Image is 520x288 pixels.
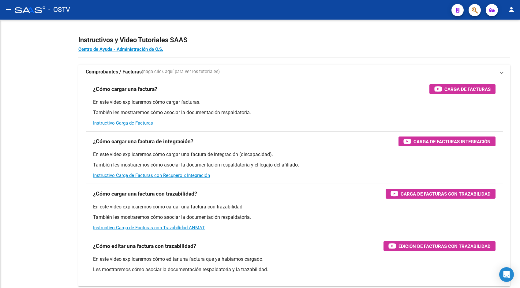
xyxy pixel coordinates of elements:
[444,85,491,93] span: Carga de Facturas
[78,65,510,79] mat-expansion-panel-header: Comprobantes / Facturas(haga click aquí para ver los tutoriales)
[93,120,153,126] a: Instructivo Carga de Facturas
[5,6,12,13] mat-icon: menu
[93,256,496,263] p: En este video explicaremos cómo editar una factura que ya habíamos cargado.
[93,137,193,146] h3: ¿Cómo cargar una factura de integración?
[93,189,197,198] h3: ¿Cómo cargar una factura con trazabilidad?
[398,137,496,146] button: Carga de Facturas Integración
[93,109,496,116] p: También les mostraremos cómo asociar la documentación respaldatoria.
[86,69,142,75] strong: Comprobantes / Facturas
[48,3,70,17] span: - OSTV
[93,162,496,168] p: También les mostraremos cómo asociar la documentación respaldatoria y el legajo del afiliado.
[398,242,491,250] span: Edición de Facturas con Trazabilidad
[93,225,205,230] a: Instructivo Carga de Facturas con Trazabilidad ANMAT
[429,84,496,94] button: Carga de Facturas
[93,85,157,93] h3: ¿Cómo cargar una factura?
[93,214,496,221] p: También les mostraremos cómo asociar la documentación respaldatoria.
[142,69,220,75] span: (haga click aquí para ver los tutoriales)
[93,151,496,158] p: En este video explicaremos cómo cargar una factura de integración (discapacidad).
[78,47,163,52] a: Centro de Ayuda - Administración de O.S.
[93,266,496,273] p: Les mostraremos cómo asociar la documentación respaldatoria y la trazabilidad.
[78,34,510,46] h2: Instructivos y Video Tutoriales SAAS
[386,189,496,199] button: Carga de Facturas con Trazabilidad
[413,138,491,145] span: Carga de Facturas Integración
[93,204,496,210] p: En este video explicaremos cómo cargar una factura con trazabilidad.
[93,99,496,106] p: En este video explicaremos cómo cargar facturas.
[508,6,515,13] mat-icon: person
[93,242,196,250] h3: ¿Cómo editar una factura con trazabilidad?
[383,241,496,251] button: Edición de Facturas con Trazabilidad
[93,173,210,178] a: Instructivo Carga de Facturas con Recupero x Integración
[499,267,514,282] div: Open Intercom Messenger
[401,190,491,198] span: Carga de Facturas con Trazabilidad
[78,79,510,286] div: Comprobantes / Facturas(haga click aquí para ver los tutoriales)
